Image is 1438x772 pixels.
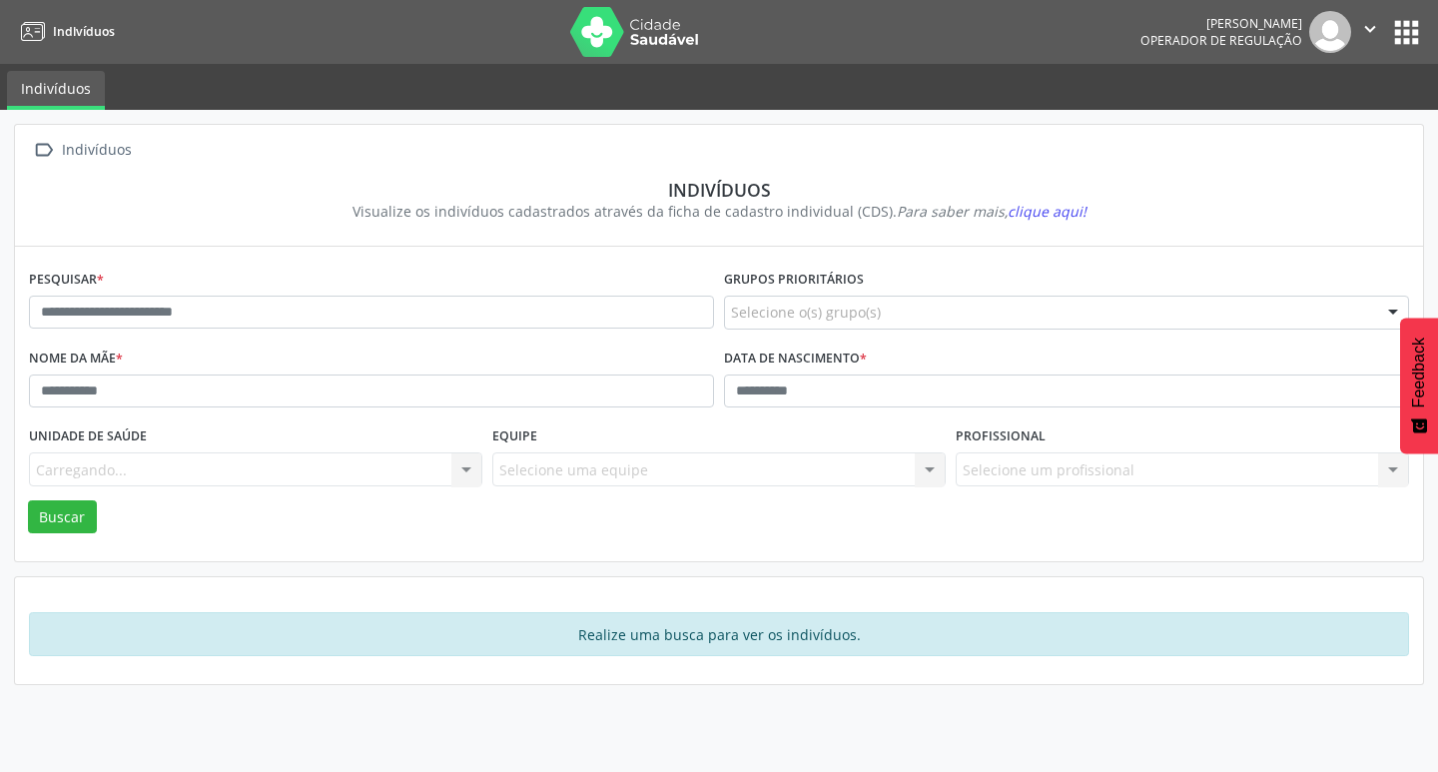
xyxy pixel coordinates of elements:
label: Unidade de saúde [29,421,147,452]
span: Selecione o(s) grupo(s) [731,302,881,323]
div: [PERSON_NAME] [1140,15,1302,32]
div: Visualize os indivíduos cadastrados através da ficha de cadastro individual (CDS). [43,201,1395,222]
img: img [1309,11,1351,53]
a:  Indivíduos [29,136,135,165]
span: Indivíduos [53,23,115,40]
i:  [29,136,58,165]
i: Para saber mais, [897,202,1086,221]
button: Feedback - Mostrar pesquisa [1400,318,1438,453]
label: Grupos prioritários [724,265,864,296]
div: Indivíduos [43,179,1395,201]
span: clique aqui! [1008,202,1086,221]
a: Indivíduos [14,15,115,48]
label: Data de nascimento [724,344,867,375]
button:  [1351,11,1389,53]
label: Nome da mãe [29,344,123,375]
span: Operador de regulação [1140,32,1302,49]
label: Equipe [492,421,537,452]
label: Profissional [956,421,1046,452]
label: Pesquisar [29,265,104,296]
a: Indivíduos [7,71,105,110]
div: Realize uma busca para ver os indivíduos. [29,612,1409,656]
button: apps [1389,15,1424,50]
button: Buscar [28,500,97,534]
div: Indivíduos [58,136,135,165]
span: Feedback [1410,338,1428,407]
i:  [1359,18,1381,40]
